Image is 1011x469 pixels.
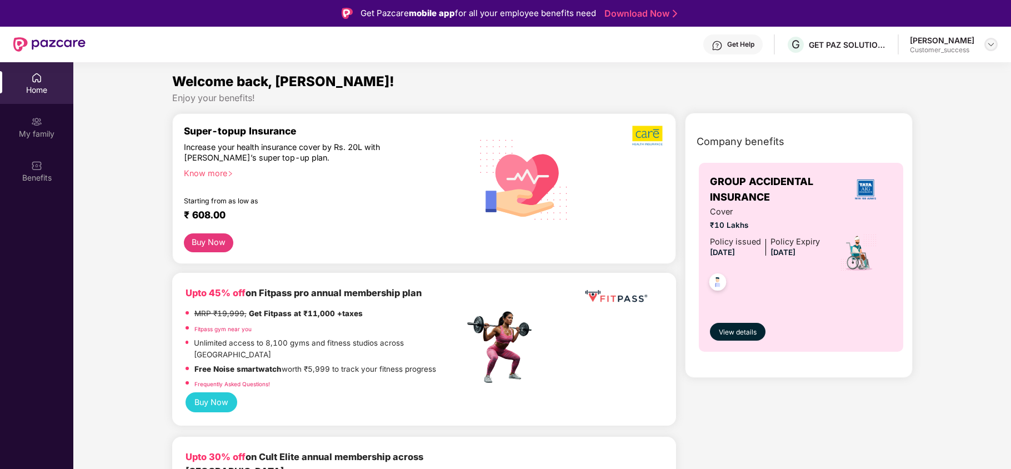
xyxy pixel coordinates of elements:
div: Policy Expiry [770,236,820,248]
p: worth ₹5,999 to track your fitness progress [194,363,436,375]
div: GET PAZ SOLUTIONS PRIVATE LIMTED [809,39,887,50]
a: Fitpass gym near you [194,326,252,332]
div: [PERSON_NAME] [910,35,974,46]
img: New Pazcare Logo [13,37,86,52]
b: Upto 30% off [186,451,246,462]
img: Stroke [673,8,677,19]
img: svg+xml;base64,PHN2ZyBpZD0iSGVscC0zMngzMiIgeG1sbnM9Imh0dHA6Ly93d3cudzMub3JnLzIwMDAvc3ZnIiB3aWR0aD... [712,40,723,51]
div: Increase your health insurance cover by Rs. 20L with [PERSON_NAME]’s super top-up plan. [184,142,416,163]
img: svg+xml;base64,PHN2ZyBpZD0iQmVuZWZpdHMiIHhtbG5zPSJodHRwOi8vd3d3LnczLm9yZy8yMDAwL3N2ZyIgd2lkdGg9Ij... [31,160,42,171]
div: Customer_success [910,46,974,54]
img: fpp.png [464,308,542,386]
button: View details [710,323,766,341]
div: Super-topup Insurance [184,125,464,137]
button: Buy Now [184,233,234,252]
span: ₹10 Lakhs [710,219,820,231]
div: ₹ 608.00 [184,209,453,222]
img: Logo [342,8,353,19]
strong: mobile app [409,8,455,18]
b: Upto 45% off [186,287,246,298]
div: Policy issued [710,236,761,248]
img: insurerLogo [850,174,880,204]
span: Welcome back, [PERSON_NAME]! [172,73,394,89]
img: icon [839,233,878,272]
span: View details [719,327,757,338]
b: on Fitpass pro annual membership plan [186,287,422,298]
img: svg+xml;base64,PHN2ZyB3aWR0aD0iMjAiIGhlaWdodD0iMjAiIHZpZXdCb3g9IjAgMCAyMCAyMCIgZmlsbD0ibm9uZSIgeG... [31,116,42,127]
span: [DATE] [710,248,735,257]
span: Cover [710,206,820,218]
p: Unlimited access to 8,100 gyms and fitness studios across [GEOGRAPHIC_DATA] [194,337,463,361]
img: svg+xml;base64,PHN2ZyBpZD0iRHJvcGRvd24tMzJ4MzIiIHhtbG5zPSJodHRwOi8vd3d3LnczLm9yZy8yMDAwL3N2ZyIgd2... [987,40,995,49]
a: Frequently Asked Questions! [194,381,270,387]
div: Get Help [727,40,754,49]
div: Enjoy your benefits! [172,92,913,104]
span: GROUP ACCIDENTAL INSURANCE [710,174,839,206]
strong: Get Fitpass at ₹11,000 +taxes [249,309,363,318]
img: fppp.png [583,286,649,307]
span: G [792,38,800,51]
div: Know more [184,168,458,176]
strong: Free Noise smartwatch [194,365,282,373]
img: svg+xml;base64,PHN2ZyB4bWxucz0iaHR0cDovL3d3dy53My5vcmcvMjAwMC9zdmciIHdpZHRoPSI0OC45NDMiIGhlaWdodD... [704,270,732,297]
del: MRP ₹19,999, [194,309,247,318]
span: Company benefits [697,134,784,149]
button: Buy Now [186,392,238,412]
div: Get Pazcare for all your employee benefits need [361,7,596,20]
div: Starting from as low as [184,197,417,204]
span: right [227,171,233,177]
img: svg+xml;base64,PHN2ZyBpZD0iSG9tZSIgeG1sbnM9Imh0dHA6Ly93d3cudzMub3JnLzIwMDAvc3ZnIiB3aWR0aD0iMjAiIG... [31,72,42,83]
img: b5dec4f62d2307b9de63beb79f102df3.png [632,125,664,146]
img: svg+xml;base64,PHN2ZyB4bWxucz0iaHR0cDovL3d3dy53My5vcmcvMjAwMC9zdmciIHhtbG5zOnhsaW5rPSJodHRwOi8vd3... [471,125,577,233]
span: [DATE] [770,248,795,257]
a: Download Now [604,8,674,19]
